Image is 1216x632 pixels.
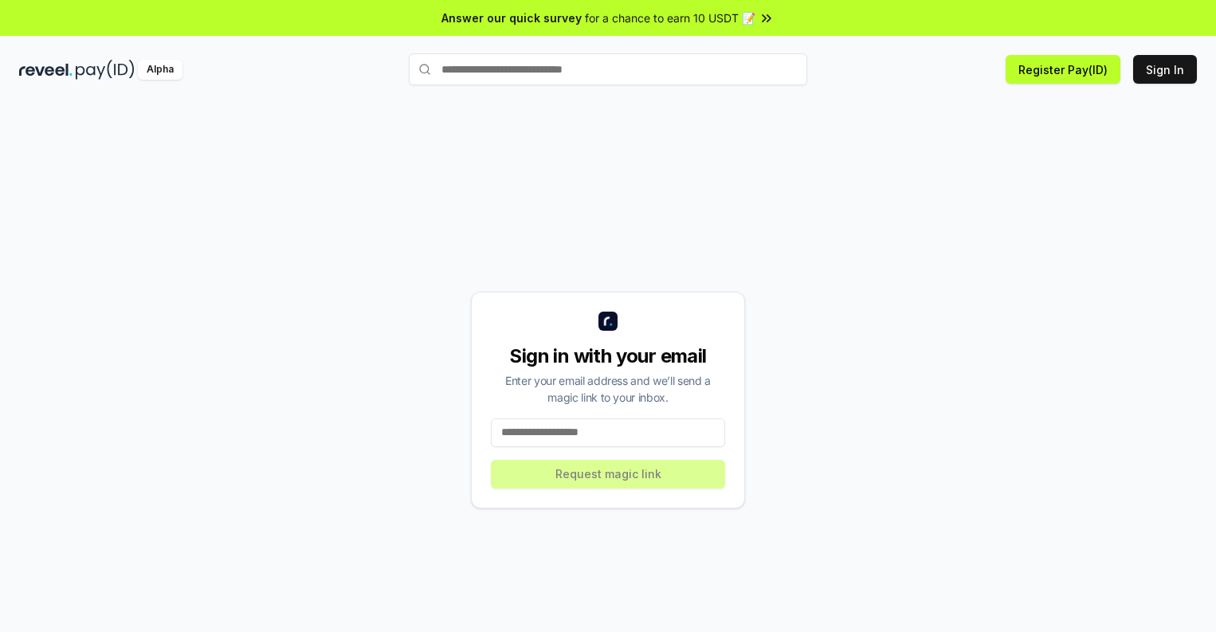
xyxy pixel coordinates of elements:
img: reveel_dark [19,60,73,80]
button: Sign In [1133,55,1197,84]
span: for a chance to earn 10 USDT 📝 [585,10,755,26]
img: logo_small [598,312,618,331]
button: Register Pay(ID) [1006,55,1120,84]
div: Alpha [138,60,182,80]
div: Sign in with your email [491,343,725,369]
img: pay_id [76,60,135,80]
span: Answer our quick survey [441,10,582,26]
div: Enter your email address and we’ll send a magic link to your inbox. [491,372,725,406]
